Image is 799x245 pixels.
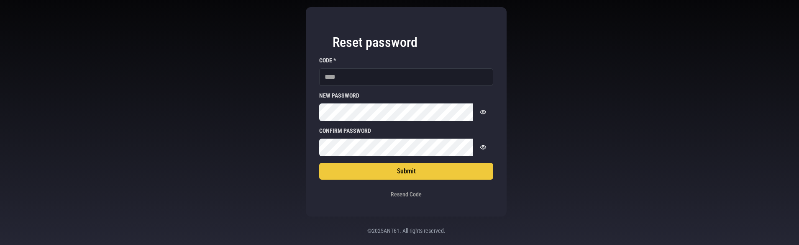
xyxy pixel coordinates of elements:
button: Submit [319,163,493,180]
button: Show password [473,139,493,156]
label: New Password [319,93,493,98]
p: © 2025 ANT61. All rights reserved. [316,227,497,235]
label: Code * [319,57,493,63]
button: Resend Code [389,186,424,203]
label: Confirm Password [319,128,493,134]
h3: Reset password [333,34,480,51]
button: Show password [473,103,493,121]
